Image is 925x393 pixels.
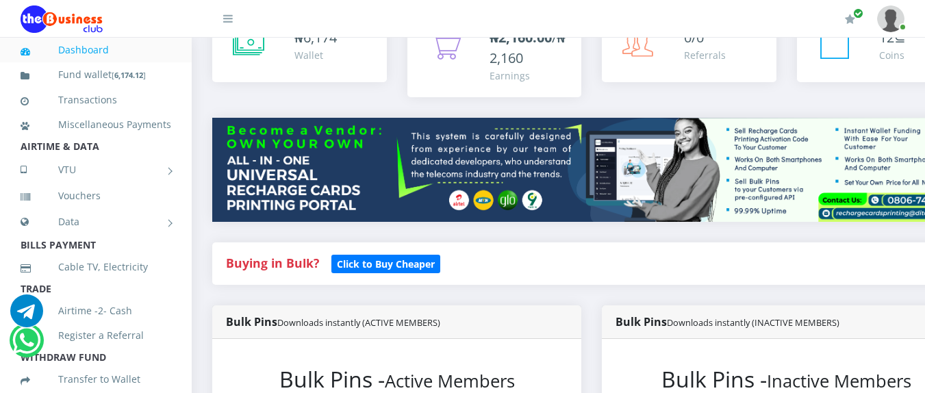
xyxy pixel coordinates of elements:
small: Inactive Members [767,369,911,393]
strong: Bulk Pins [616,314,839,329]
b: 6,174.12 [114,70,143,80]
div: Earnings [490,68,568,83]
a: Data [21,205,171,239]
h2: Bulk Pins - [240,366,554,392]
div: Referrals [684,48,726,62]
img: Logo [21,5,103,33]
a: Cable TV, Electricity [21,251,171,283]
a: Transactions [21,84,171,116]
a: Fund wallet[6,174.12] [21,59,171,91]
div: Coins [879,48,906,62]
a: Dashboard [21,34,171,66]
a: ₦2,160.00/₦2,160 Earnings [407,14,582,97]
a: VTU [21,153,171,187]
b: Click to Buy Cheaper [337,257,435,270]
a: Vouchers [21,180,171,212]
strong: Bulk Pins [226,314,440,329]
a: 0/0 Referrals [602,14,776,82]
div: Wallet [294,48,337,62]
a: Airtime -2- Cash [21,295,171,327]
small: Downloads instantly (INACTIVE MEMBERS) [667,316,839,329]
img: User [877,5,904,32]
a: Register a Referral [21,320,171,351]
small: Active Members [385,369,515,393]
i: Renew/Upgrade Subscription [845,14,855,25]
small: [ ] [112,70,146,80]
a: Miscellaneous Payments [21,109,171,140]
span: Renew/Upgrade Subscription [853,8,863,18]
a: Chat for support [12,334,40,357]
strong: Buying in Bulk? [226,255,319,271]
small: Downloads instantly (ACTIVE MEMBERS) [277,316,440,329]
a: Click to Buy Cheaper [331,255,440,271]
a: ₦6,174 Wallet [212,14,387,82]
a: Chat for support [10,305,43,327]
